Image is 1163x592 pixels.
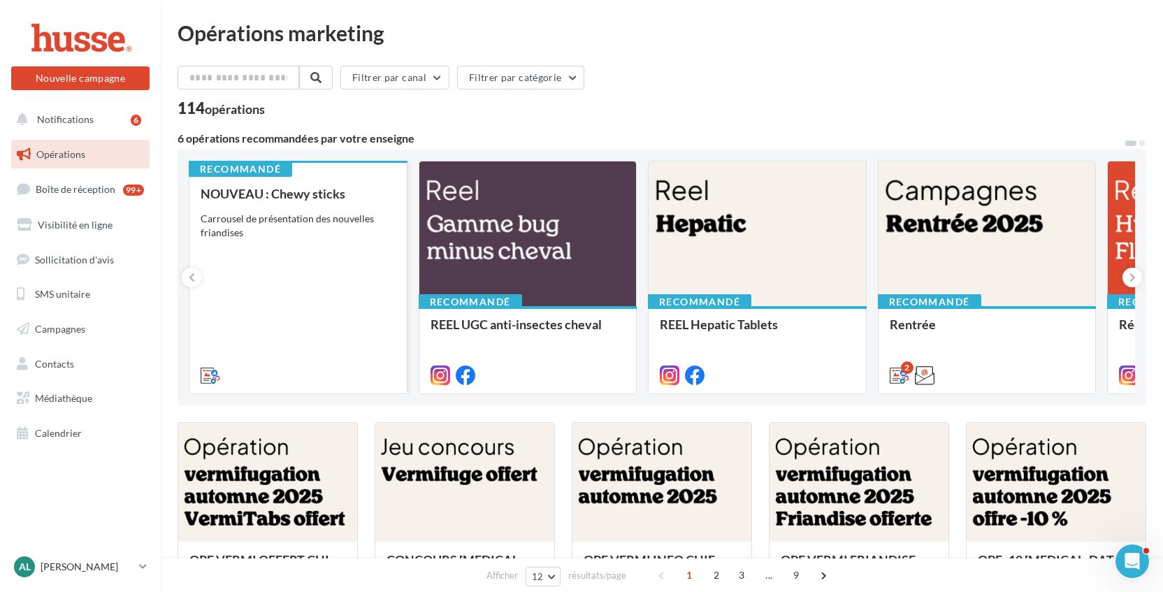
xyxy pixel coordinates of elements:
a: Al [PERSON_NAME] [11,554,150,580]
div: 99+ [123,185,144,196]
div: REEL Hepatic Tablets [660,317,855,345]
div: OPE VERMI INFO CHIEN CHAT AUTOMNE [584,553,740,581]
div: 114 [178,101,265,116]
div: Rentrée [890,317,1085,345]
a: Contacts [8,349,152,379]
span: Al [19,560,31,574]
span: 3 [730,564,753,586]
span: Afficher [486,569,518,582]
button: Filtrer par canal [340,66,449,89]
div: REEL UGC anti-insectes cheval [431,317,626,345]
a: SMS unitaire [8,280,152,309]
button: Notifications 6 [8,105,147,134]
div: Recommandé [648,294,751,310]
div: Recommandé [419,294,522,310]
span: Sollicitation d'avis [35,253,114,265]
div: NOUVEAU : Chewy sticks [201,187,396,201]
span: ... [758,564,780,586]
div: 2 [901,361,913,374]
span: SMS unitaire [35,288,90,300]
a: Médiathèque [8,384,152,413]
button: Filtrer par catégorie [457,66,584,89]
a: Boîte de réception99+ [8,174,152,204]
span: Calendrier [35,427,82,439]
span: Contacts [35,358,74,370]
span: Médiathèque [35,392,92,404]
div: 6 opérations recommandées par votre enseigne [178,133,1124,144]
span: 9 [785,564,807,586]
a: Campagnes [8,315,152,344]
div: opérations [205,103,265,115]
div: Recommandé [189,161,292,177]
div: OPE -10 [MEDICAL_DATA] CHIEN CHAT AUTOMNE [978,553,1134,581]
span: 2 [705,564,728,586]
p: [PERSON_NAME] [41,560,133,574]
span: 1 [678,564,700,586]
a: Calendrier [8,419,152,448]
span: Campagnes [35,323,85,335]
div: 6 [131,115,141,126]
div: CONCOURS [MEDICAL_DATA] OFFERT AUTOMNE 2025 [387,553,543,581]
button: Nouvelle campagne [11,66,150,90]
span: Boîte de réception [36,183,115,195]
span: 12 [532,571,544,582]
span: Notifications [37,113,94,125]
a: Sollicitation d'avis [8,245,152,275]
span: Visibilité en ligne [38,219,113,231]
button: 12 [526,567,561,586]
a: Opérations [8,140,152,169]
div: OPE VERMI OFFERT CHIEN CHAT AUTOMNE [189,553,346,581]
div: Opérations marketing [178,22,1146,43]
div: OPE VERMI FRIANDISE OFFERTE CHIEN CHAT AUTOMNE [781,553,937,581]
a: Visibilité en ligne [8,210,152,240]
div: Recommandé [878,294,981,310]
div: Carrousel de présentation des nouvelles friandises [201,212,396,240]
iframe: Intercom live chat [1115,544,1149,578]
span: Opérations [36,148,85,160]
span: résultats/page [568,569,626,582]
